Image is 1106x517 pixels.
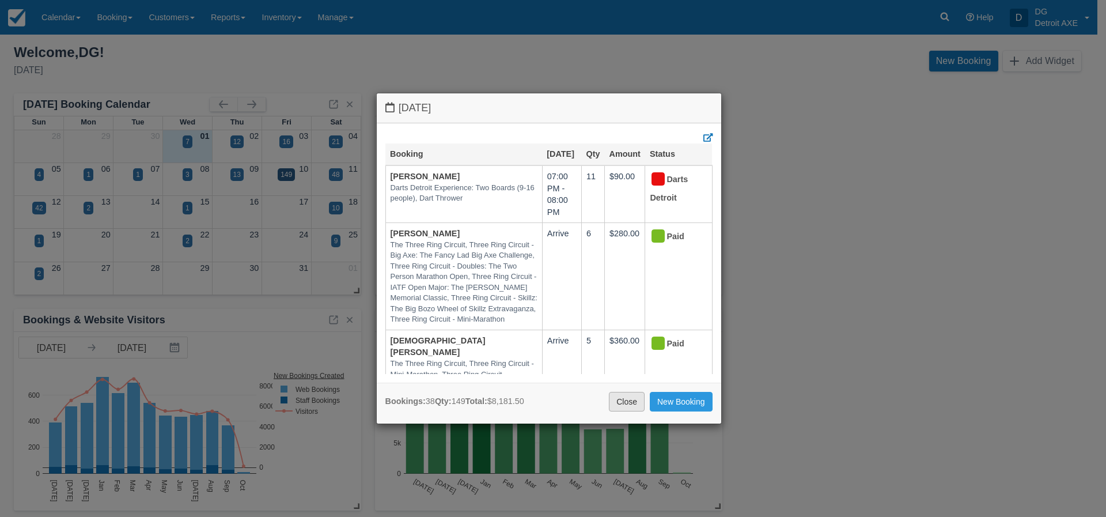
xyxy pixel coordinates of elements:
a: [PERSON_NAME] [391,229,460,238]
h4: [DATE] [385,102,713,114]
a: Status [650,149,675,159]
div: Paid [650,228,697,246]
td: 6 [582,223,605,330]
em: The Three Ring Circuit, Three Ring Circuit - Mini-Marathon, Three Ring Circuit - Doubles, Three R... [391,358,537,422]
em: The Three Ring Circuit, Three Ring Circuit - Big Axe: The Fancy Lad Big Axe Challenge, Three Ring... [391,240,537,325]
td: Arrive [542,223,581,330]
div: Darts Detroit [650,171,697,207]
td: $90.00 [605,165,645,223]
a: New Booking [650,392,713,412]
a: [DATE] [547,149,574,159]
td: $360.00 [605,330,645,427]
a: [PERSON_NAME] [391,172,460,181]
strong: Bookings: [385,397,426,406]
a: Amount [609,149,641,159]
td: Arrive [542,330,581,427]
td: $280.00 [605,223,645,330]
div: Paid [650,335,697,353]
strong: Qty: [435,397,452,406]
a: [DEMOGRAPHIC_DATA][PERSON_NAME] [391,336,486,357]
strong: Total: [465,397,487,406]
a: Close [609,392,645,412]
td: 07:00 PM - 08:00 PM [542,165,581,223]
a: Qty [586,149,600,159]
div: 38 149 $8,181.50 [385,395,524,407]
em: Darts Detroit Experience: Two Boards (9-16 people), Dart Thrower [391,183,537,204]
a: Booking [390,149,423,159]
td: 5 [582,330,605,427]
td: 11 [582,165,605,223]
